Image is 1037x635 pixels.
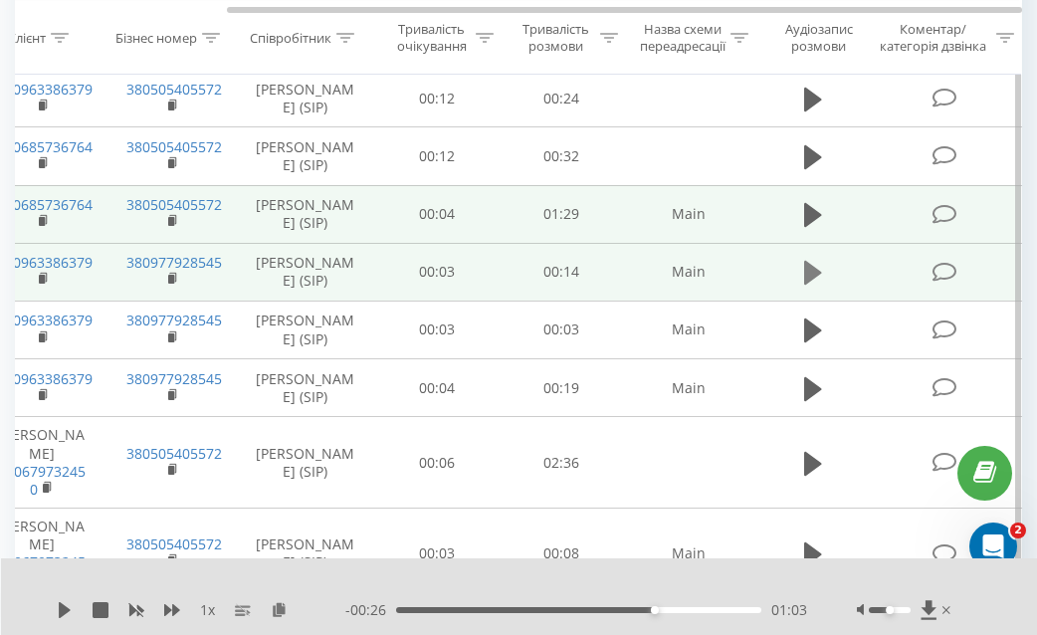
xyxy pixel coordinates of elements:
[500,301,624,358] td: 00:03
[1010,523,1026,538] span: 2
[500,509,624,600] td: 00:08
[875,21,991,55] div: Коментар/категорія дзвінка
[500,70,624,127] td: 00:24
[126,311,222,329] a: 380977928545
[624,359,753,417] td: Main
[375,127,500,185] td: 00:12
[771,600,807,620] span: 01:03
[392,21,471,55] div: Тривалість очікування
[200,600,215,620] span: 1 x
[624,301,753,358] td: Main
[236,417,375,509] td: [PERSON_NAME] (SIP)
[770,21,867,55] div: Аудіозапис розмови
[236,509,375,600] td: [PERSON_NAME] (SIP)
[126,444,222,463] a: 380505405572
[969,523,1017,570] iframe: Intercom live chat
[236,301,375,358] td: [PERSON_NAME] (SIP)
[624,185,753,243] td: Main
[236,243,375,301] td: [PERSON_NAME] (SIP)
[517,21,595,55] div: Тривалість розмови
[375,243,500,301] td: 00:03
[236,127,375,185] td: [PERSON_NAME] (SIP)
[500,417,624,509] td: 02:36
[500,243,624,301] td: 00:14
[115,29,197,46] div: Бізнес номер
[375,359,500,417] td: 00:04
[126,534,222,553] a: 380505405572
[236,70,375,127] td: [PERSON_NAME] (SIP)
[375,185,500,243] td: 00:04
[886,606,894,614] div: Accessibility label
[375,301,500,358] td: 00:03
[375,70,500,127] td: 00:12
[250,29,331,46] div: Співробітник
[500,359,624,417] td: 00:19
[126,80,222,99] a: 380505405572
[8,29,46,46] div: Клієнт
[500,185,624,243] td: 01:29
[236,185,375,243] td: [PERSON_NAME] (SIP)
[651,606,659,614] div: Accessibility label
[126,137,222,156] a: 380505405572
[126,369,222,388] a: 380977928545
[624,243,753,301] td: Main
[640,21,726,55] div: Назва схеми переадресації
[500,127,624,185] td: 00:32
[126,195,222,214] a: 380505405572
[375,509,500,600] td: 00:03
[236,359,375,417] td: [PERSON_NAME] (SIP)
[126,253,222,272] a: 380977928545
[624,509,753,600] td: Main
[345,600,396,620] span: - 00:26
[375,417,500,509] td: 00:06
